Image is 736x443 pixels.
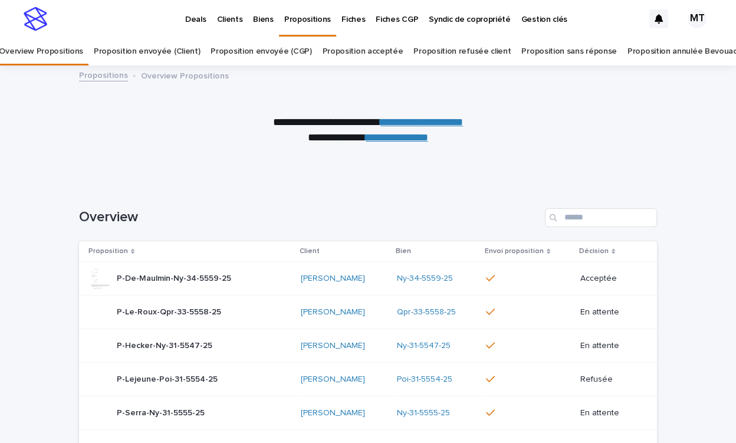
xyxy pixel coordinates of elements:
p: Décision [579,245,609,258]
p: P-Hecker-Ny-31-5547-25 [117,339,215,351]
p: Overview Propositions [141,68,229,81]
a: Proposition sans réponse [521,38,617,65]
a: Ny-31-5555-25 [397,408,450,418]
p: Bien [396,245,411,258]
p: Refusée [580,375,638,385]
input: Search [545,208,657,227]
h1: Overview [79,209,540,226]
img: stacker-logo-s-only.png [24,7,47,31]
p: P-Lejeune-Poi-31-5554-25 [117,372,220,385]
a: Proposition envoyée (Client) [94,38,200,65]
p: En attente [580,341,638,351]
p: Envoi proposition [485,245,544,258]
div: MT [688,9,707,28]
a: Poi-31-5554-25 [397,375,452,385]
p: Client [300,245,320,258]
tr: P-Le-Roux-Qpr-33-5558-25P-Le-Roux-Qpr-33-5558-25 [PERSON_NAME] Qpr-33-5558-25 En attente [79,296,657,329]
a: Proposition envoyée (CGP) [211,38,311,65]
a: Ny-31-5547-25 [397,341,451,351]
tr: P-Hecker-Ny-31-5547-25P-Hecker-Ny-31-5547-25 [PERSON_NAME] Ny-31-5547-25 En attente [79,329,657,363]
p: P-De-Maulmin-Ny-34-5559-25 [117,271,234,284]
a: Proposition refusée client [413,38,511,65]
a: [PERSON_NAME] [301,274,365,284]
a: Qpr-33-5558-25 [397,307,456,317]
tr: P-Serra-Ny-31-5555-25P-Serra-Ny-31-5555-25 [PERSON_NAME] Ny-31-5555-25 En attente [79,396,657,430]
a: [PERSON_NAME] [301,408,365,418]
p: P-Le-Roux-Qpr-33-5558-25 [117,305,224,317]
a: [PERSON_NAME] [301,341,365,351]
a: [PERSON_NAME] [301,375,365,385]
a: Propositions [79,68,128,81]
p: En attente [580,408,638,418]
tr: P-De-Maulmin-Ny-34-5559-25P-De-Maulmin-Ny-34-5559-25 [PERSON_NAME] Ny-34-5559-25 Acceptée [79,262,657,296]
p: Proposition [88,245,128,258]
a: [PERSON_NAME] [301,307,365,317]
tr: P-Lejeune-Poi-31-5554-25P-Lejeune-Poi-31-5554-25 [PERSON_NAME] Poi-31-5554-25 Refusée [79,363,657,396]
p: P-Serra-Ny-31-5555-25 [117,406,207,418]
p: Acceptée [580,274,638,284]
a: Proposition acceptée [323,38,403,65]
p: En attente [580,307,638,317]
a: Ny-34-5559-25 [397,274,453,284]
